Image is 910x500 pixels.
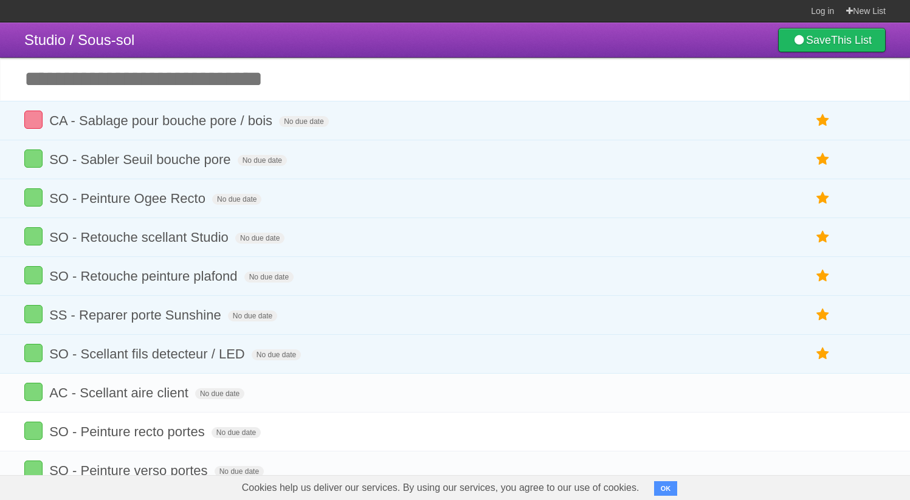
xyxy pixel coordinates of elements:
[24,32,134,48] span: Studio / Sous-sol
[49,307,224,323] span: SS - Reparer porte Sunshine
[24,149,43,168] label: Done
[24,422,43,440] label: Done
[812,149,835,170] label: Star task
[778,28,886,52] a: SaveThis List
[49,230,232,245] span: SO - Retouche scellant Studio
[812,188,835,208] label: Star task
[212,427,261,438] span: No due date
[49,152,233,167] span: SO - Sabler Seuil bouche pore
[195,388,244,399] span: No due date
[230,476,652,500] span: Cookies help us deliver our services. By using our services, you agree to our use of cookies.
[49,191,209,206] span: SO - Peinture Ogee Recto
[24,305,43,323] label: Done
[49,113,275,128] span: CA - Sablage pour bouche pore / bois
[24,188,43,207] label: Done
[49,269,240,284] span: SO - Retouche peinture plafond
[831,34,872,46] b: This List
[24,266,43,284] label: Done
[24,227,43,245] label: Done
[49,424,208,439] span: SO - Peinture recto portes
[252,349,301,360] span: No due date
[654,481,678,496] button: OK
[215,466,264,477] span: No due date
[238,155,287,166] span: No due date
[228,310,277,321] span: No due date
[49,385,191,400] span: AC - Scellant aire client
[244,272,294,283] span: No due date
[24,383,43,401] label: Done
[812,266,835,286] label: Star task
[212,194,261,205] span: No due date
[279,116,328,127] span: No due date
[24,344,43,362] label: Done
[24,461,43,479] label: Done
[812,227,835,247] label: Star task
[235,233,284,244] span: No due date
[812,344,835,364] label: Star task
[49,463,210,478] span: SO - Peinture verso portes
[49,346,248,361] span: SO - Scellant fils detecteur / LED
[812,111,835,131] label: Star task
[24,111,43,129] label: Done
[812,305,835,325] label: Star task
